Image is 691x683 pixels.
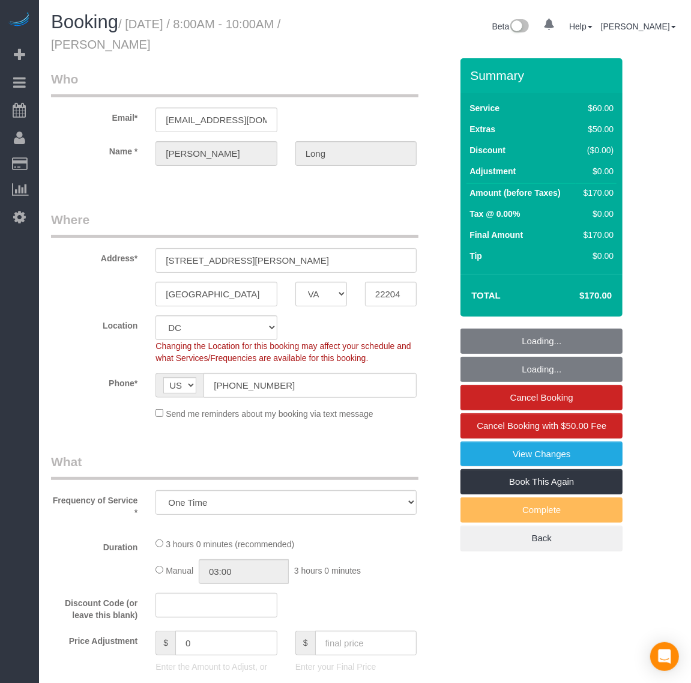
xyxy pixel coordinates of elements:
img: New interface [509,19,529,35]
small: / [DATE] / 8:00AM - 10:00AM / [PERSON_NAME] [51,17,281,51]
label: Final Amount [469,229,523,241]
a: View Changes [460,442,623,467]
input: Zip Code* [365,282,417,306]
div: $0.00 [579,250,614,262]
label: Tip [469,250,482,262]
label: Extras [469,123,495,135]
a: Back [460,526,623,551]
div: $170.00 [579,229,614,241]
a: Beta [492,22,530,31]
legend: What [51,453,418,480]
input: City* [155,282,277,306]
p: Enter the Amount to Adjust, or [155,661,277,673]
a: Cancel Booking with $50.00 Fee [460,413,623,439]
input: Phone* [204,373,417,398]
input: First Name* [155,141,277,166]
label: Price Adjustment [42,631,146,647]
span: Booking [51,11,118,32]
div: ($0.00) [579,144,614,156]
p: Enter your Final Price [295,661,417,673]
span: $ [295,631,315,655]
label: Amount (before Taxes) [469,187,560,199]
label: Address* [42,248,146,264]
input: Email* [155,108,277,132]
legend: Where [51,211,418,238]
strong: Total [471,290,501,300]
span: Changing the Location for this booking may affect your schedule and what Services/Frequencies are... [155,341,411,363]
label: Frequency of Service * [42,490,146,518]
label: Tax @ 0.00% [469,208,520,220]
label: Discount [469,144,505,156]
label: Email* [42,108,146,124]
span: 3 hours 0 minutes (recommended) [166,539,294,549]
a: Cancel Booking [460,385,623,410]
label: Discount Code (or leave this blank) [42,593,146,621]
a: [PERSON_NAME] [601,22,676,31]
span: $ [155,631,175,655]
input: Last Name* [295,141,417,166]
label: Duration [42,537,146,553]
span: 3 hours 0 minutes [294,566,361,575]
span: Cancel Booking with $50.00 Fee [477,420,606,431]
div: $170.00 [579,187,614,199]
div: $0.00 [579,165,614,177]
label: Phone* [42,373,146,389]
input: final price [315,631,417,655]
div: $50.00 [579,123,614,135]
h3: Summary [470,68,617,82]
img: Automaid Logo [7,12,31,29]
div: $60.00 [579,102,614,114]
div: $0.00 [579,208,614,220]
span: Send me reminders about my booking via text message [166,409,373,419]
label: Service [469,102,499,114]
label: Name * [42,141,146,157]
label: Adjustment [469,165,516,177]
a: Help [569,22,593,31]
a: Book This Again [460,469,623,494]
label: Location [42,315,146,332]
legend: Who [51,70,418,97]
div: Open Intercom Messenger [650,642,679,671]
h4: $170.00 [543,291,612,301]
span: Manual [166,566,193,575]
